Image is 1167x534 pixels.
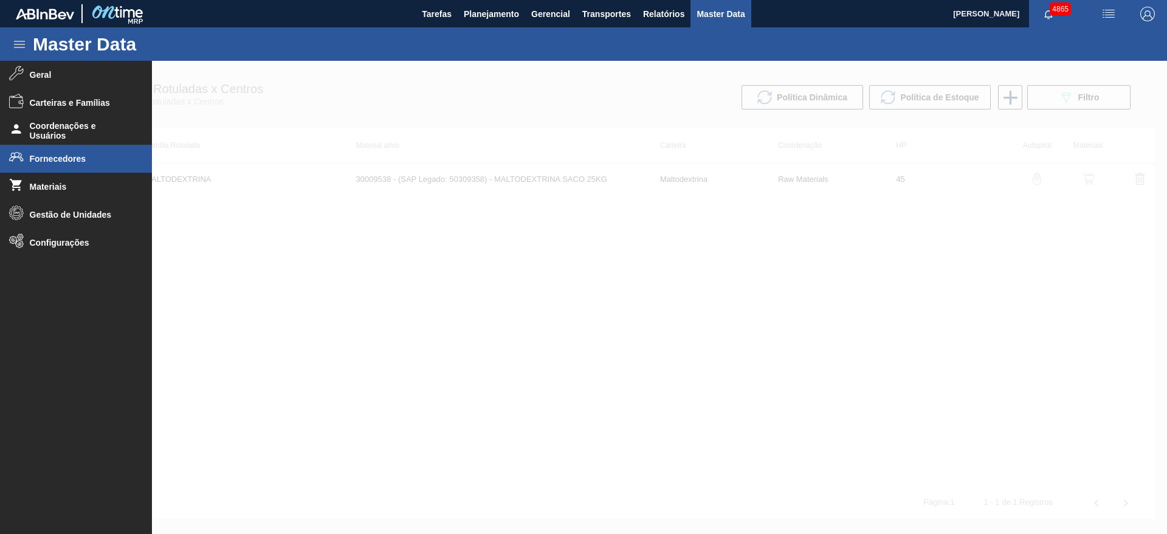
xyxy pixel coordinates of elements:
[697,7,745,21] span: Master Data
[30,238,130,248] span: Configurações
[1050,2,1071,16] span: 4865
[464,7,519,21] span: Planejamento
[1140,7,1155,21] img: Logout
[30,154,130,164] span: Fornecedores
[582,7,631,21] span: Transportes
[30,182,130,192] span: Materiais
[30,70,130,80] span: Geral
[1101,7,1116,21] img: userActions
[33,37,249,51] h1: Master Data
[16,9,74,19] img: TNhmsLtSVTkK8tSr43FrP2fwEKptu5GPRR3wAAAABJRU5ErkJggg==
[30,210,130,220] span: Gestão de Unidades
[531,7,570,21] span: Gerencial
[30,121,130,140] span: Coordenações e Usuários
[422,7,452,21] span: Tarefas
[30,98,130,108] span: Carteiras e Famílias
[1029,5,1068,23] button: Notificações
[643,7,684,21] span: Relatórios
